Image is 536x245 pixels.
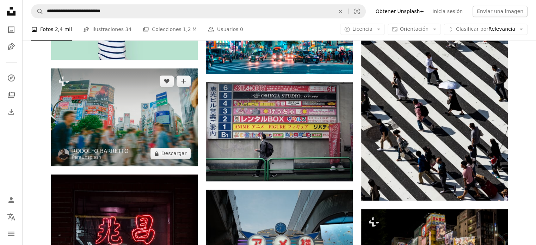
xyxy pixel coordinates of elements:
span: Licencia [352,26,372,32]
button: Enviar una imagen [473,6,528,17]
button: Añade a la colección [177,75,191,87]
img: Ve al perfil de RODOLFO BARRETTO [58,148,69,160]
a: Unsplash+ [81,155,105,160]
span: 34 [125,26,131,33]
a: Historial de descargas [4,105,18,119]
button: Menú [4,227,18,241]
span: Relevancia [456,26,515,33]
img: Hombre con chaqueta negra sentado en un banco de metal verde [206,82,353,181]
button: Descargar [150,148,191,159]
a: Inicia sesión [428,6,467,17]
button: Orientación [388,24,441,35]
form: Encuentra imágenes en todo el sitio [31,4,366,18]
a: Ilustraciones [4,39,18,54]
a: Un grupo de personas cruzando una calle de una ciudad [51,114,198,120]
button: Borrar [333,5,348,18]
button: Buscar en Unsplash [31,5,43,18]
span: Clasificar por [456,26,488,32]
a: Usuarios 0 [208,18,243,41]
a: Fotos [4,23,18,37]
span: 1,2 M [183,26,197,33]
a: Iniciar sesión / Registrarse [4,193,18,207]
a: RODOLFO BARRETTO [72,148,129,155]
span: Orientación [400,26,429,32]
a: Obtener Unsplash+ [371,6,428,17]
a: Colecciones 1,2 M [143,18,197,41]
button: Idioma [4,210,18,224]
a: Un reloj en el costado de un edificio en una ciudad [206,235,353,241]
a: Inicio — Unsplash [4,4,18,20]
button: Clasificar porRelevancia [444,24,528,35]
button: Me gusta [160,75,174,87]
div: Para [72,155,129,160]
a: Ilustraciones 34 [83,18,131,41]
a: Explorar [4,71,18,85]
button: Licencia [340,24,385,35]
span: 0 [240,26,243,33]
img: Un grupo de personas cruzando una calle de una ciudad [51,68,198,166]
a: Hombre con chaqueta negra sentado en un banco de metal verde [206,128,353,135]
button: Búsqueda visual [349,5,365,18]
a: Colecciones [4,88,18,102]
a: Personas que caminan por el carril peatonal [361,87,508,94]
